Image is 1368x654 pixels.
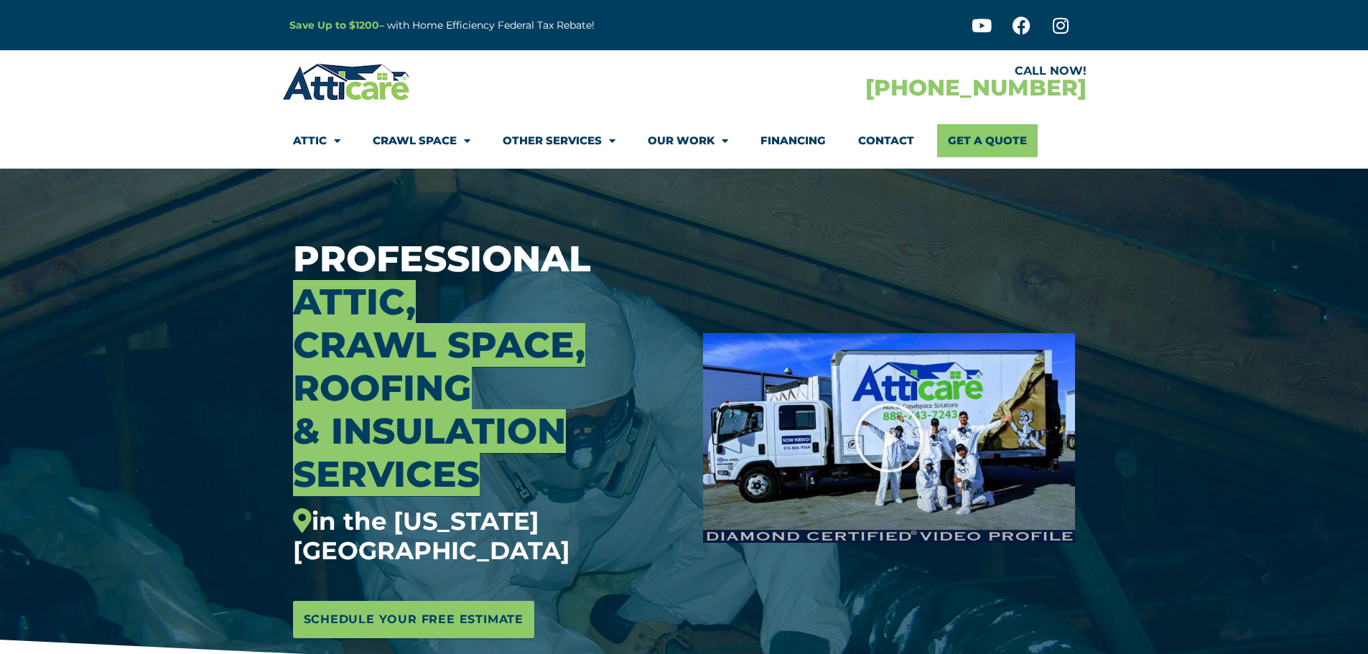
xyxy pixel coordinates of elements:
[858,124,914,157] a: Contact
[937,124,1038,157] a: Get A Quote
[293,601,535,638] a: Schedule Your Free Estimate
[853,402,925,474] div: Play Video
[684,65,1087,77] div: CALL NOW!
[304,608,524,631] span: Schedule Your Free Estimate
[503,124,615,157] a: Other Services
[293,409,566,496] span: & Insulation Services
[760,124,826,157] a: Financing
[293,238,682,566] h3: Professional
[293,507,682,566] div: in the [US_STATE][GEOGRAPHIC_DATA]
[373,124,470,157] a: Crawl Space
[289,17,755,34] p: – with Home Efficiency Federal Tax Rebate!
[648,124,728,157] a: Our Work
[293,124,340,157] a: Attic
[289,19,379,32] a: Save Up to $1200
[293,280,585,410] span: Attic, Crawl Space, Roofing
[293,124,1076,157] nav: Menu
